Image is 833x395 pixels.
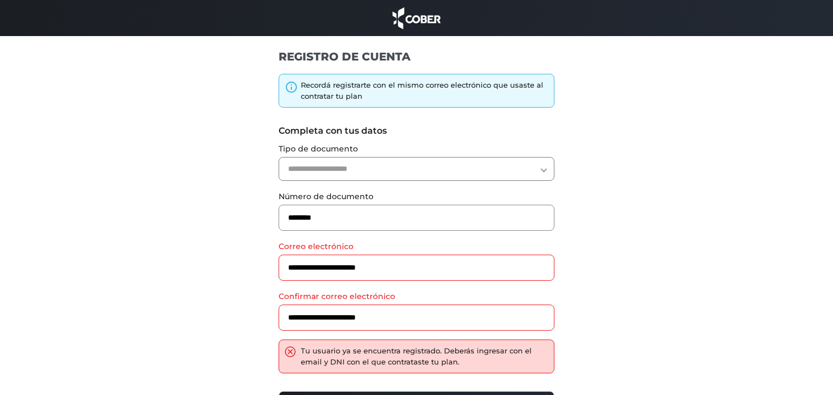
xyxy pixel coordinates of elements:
label: Número de documento [279,191,554,202]
label: Confirmar correo electrónico [279,291,554,302]
img: cober_marca.png [390,6,444,31]
div: Tu usuario ya se encuentra registrado. Deberás ingresar con el email y DNI con el que contrataste... [301,346,548,367]
label: Tipo de documento [279,143,554,155]
label: Correo electrónico [279,241,554,252]
label: Completa con tus datos [279,124,554,138]
div: Recordá registrarte con el mismo correo electrónico que usaste al contratar tu plan [301,80,548,102]
h1: REGISTRO DE CUENTA [279,49,554,64]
